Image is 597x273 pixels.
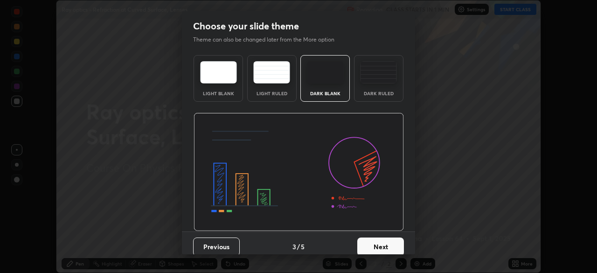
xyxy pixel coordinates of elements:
button: Next [357,238,404,256]
h4: / [297,242,300,252]
div: Dark Blank [306,91,344,96]
img: lightTheme.e5ed3b09.svg [200,61,237,84]
button: Previous [193,238,240,256]
div: Light Ruled [253,91,291,96]
h4: 5 [301,242,305,252]
img: darkTheme.f0cc69e5.svg [307,61,344,84]
img: lightRuledTheme.5fabf969.svg [253,61,290,84]
div: Light Blank [200,91,237,96]
p: Theme can also be changed later from the More option [193,35,344,44]
h4: 3 [292,242,296,252]
div: Dark Ruled [360,91,397,96]
img: darkThemeBanner.d06ce4a2.svg [194,113,404,231]
img: darkRuledTheme.de295e13.svg [360,61,397,84]
h2: Choose your slide theme [193,20,299,32]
